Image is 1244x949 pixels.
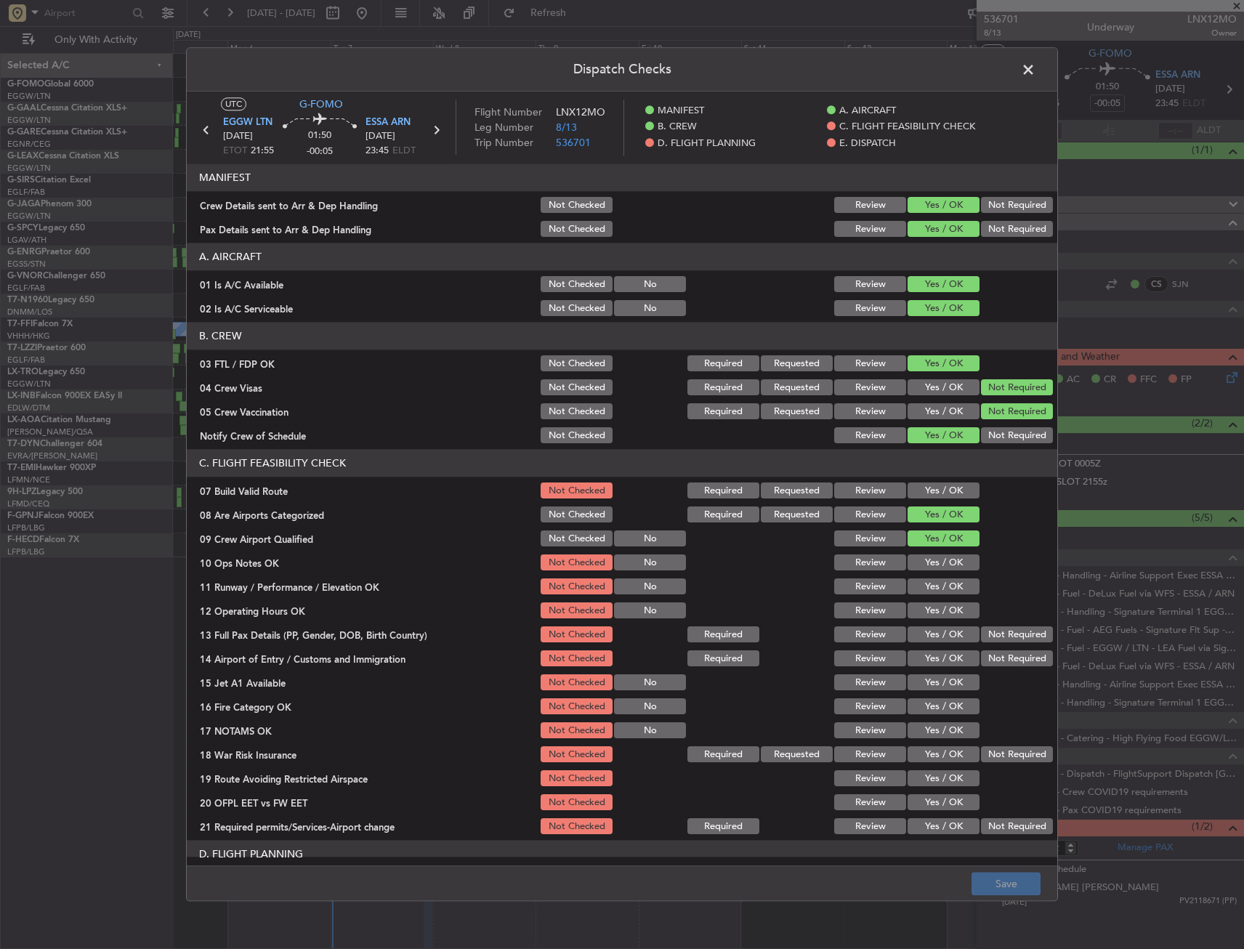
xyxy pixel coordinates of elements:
button: Yes / OK [908,627,980,643]
button: Yes / OK [908,531,980,547]
button: Yes / OK [908,795,980,811]
button: Yes / OK [908,356,980,372]
button: Not Required [981,747,1053,763]
button: Yes / OK [908,579,980,595]
button: Yes / OK [908,603,980,619]
button: Not Required [981,651,1053,667]
button: Not Required [981,404,1053,420]
button: Not Required [981,380,1053,396]
button: Not Required [981,627,1053,643]
button: Yes / OK [908,723,980,739]
button: Yes / OK [908,699,980,715]
button: Not Required [981,222,1053,238]
button: Yes / OK [908,771,980,787]
button: Yes / OK [908,483,980,499]
button: Yes / OK [908,651,980,667]
button: Yes / OK [908,555,980,571]
button: Yes / OK [908,747,980,763]
button: Yes / OK [908,222,980,238]
button: Yes / OK [908,428,980,444]
button: Not Required [981,198,1053,214]
button: Yes / OK [908,675,980,691]
button: Not Required [981,428,1053,444]
button: Yes / OK [908,507,980,523]
button: Yes / OK [908,819,980,835]
button: Yes / OK [908,404,980,420]
header: Dispatch Checks [187,48,1057,92]
button: Yes / OK [908,380,980,396]
button: Yes / OK [908,277,980,293]
button: Yes / OK [908,198,980,214]
button: Yes / OK [908,301,980,317]
button: Not Required [981,819,1053,835]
